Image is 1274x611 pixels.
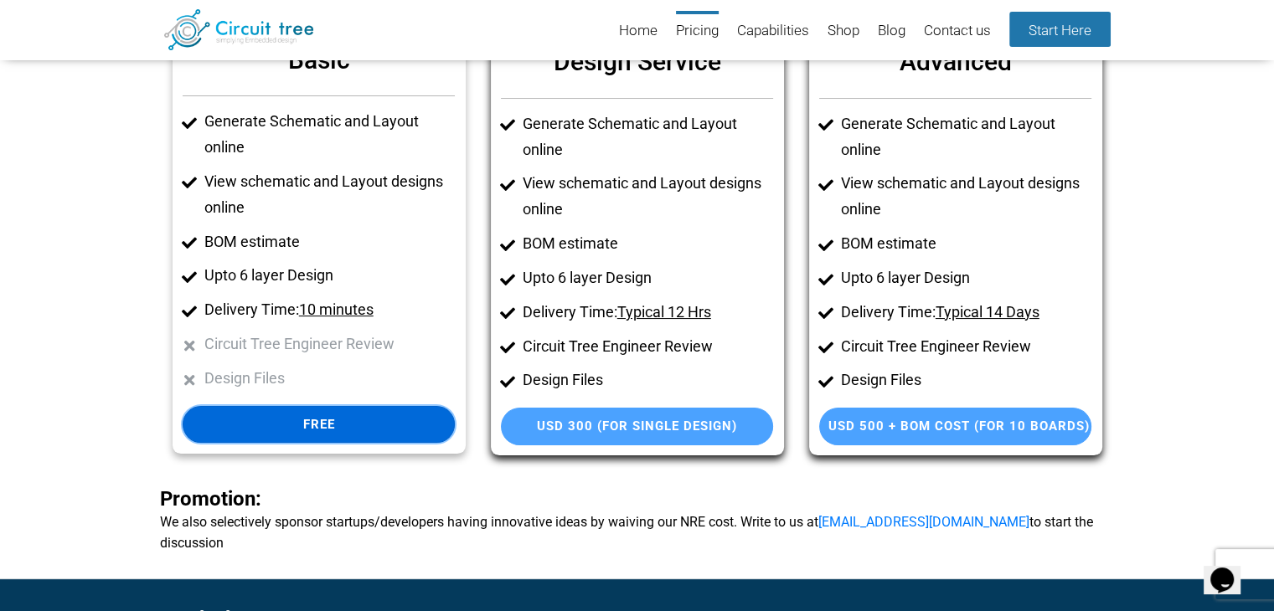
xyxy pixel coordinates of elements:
[828,11,859,52] a: Shop
[841,367,1091,393] li: Design Files
[676,11,719,52] a: Pricing
[617,303,711,321] u: Typical 12 Hrs
[501,39,773,85] h6: Design Service
[523,300,773,326] li: Delivery Time:
[523,171,773,223] li: View schematic and Layout designs online
[204,169,455,221] li: View schematic and Layout designs online
[924,11,991,52] a: Contact us
[523,367,773,393] li: Design Files
[204,229,455,255] li: BOM estimate
[299,300,374,318] u: 10 minutes
[819,408,1091,445] a: USD 500 + BOM Cost (For 10 Boards)
[841,334,1091,360] li: Circuit Tree Engineer Review
[523,265,773,291] li: Upto 6 layer Design
[204,331,455,357] li: Circuit Tree Engineer Review
[841,171,1091,223] li: View schematic and Layout designs online
[501,408,773,445] a: USD 300 (For single Design)
[160,487,261,511] span: Promotion:
[204,366,455,392] li: Design Files
[619,11,658,52] a: Home
[819,39,1091,85] h6: Advanced
[204,263,455,289] li: Upto 6 layer Design
[841,231,1091,257] li: BOM estimate
[841,300,1091,326] li: Delivery Time:
[204,297,455,323] li: Delivery Time:
[936,303,1039,321] u: Typical 14 Days
[818,514,1029,530] a: [EMAIL_ADDRESS][DOMAIN_NAME]
[204,109,455,161] li: Generate Schematic and Layout online
[841,265,1091,291] li: Upto 6 layer Design
[1204,544,1257,594] iframe: chat widget
[183,406,455,444] a: Free
[523,334,773,360] li: Circuit Tree Engineer Review
[841,111,1091,163] li: Generate Schematic and Layout online
[164,9,314,50] img: Circuit Tree
[878,11,905,52] a: Blog
[523,231,773,257] li: BOM estimate
[1009,12,1111,47] a: Start Here
[737,11,809,52] a: Capabilities
[523,111,773,163] li: Generate Schematic and Layout online
[160,489,1115,553] b: We also selectively sponsor startups/developers having innovative ideas by waiving our NRE cost. ...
